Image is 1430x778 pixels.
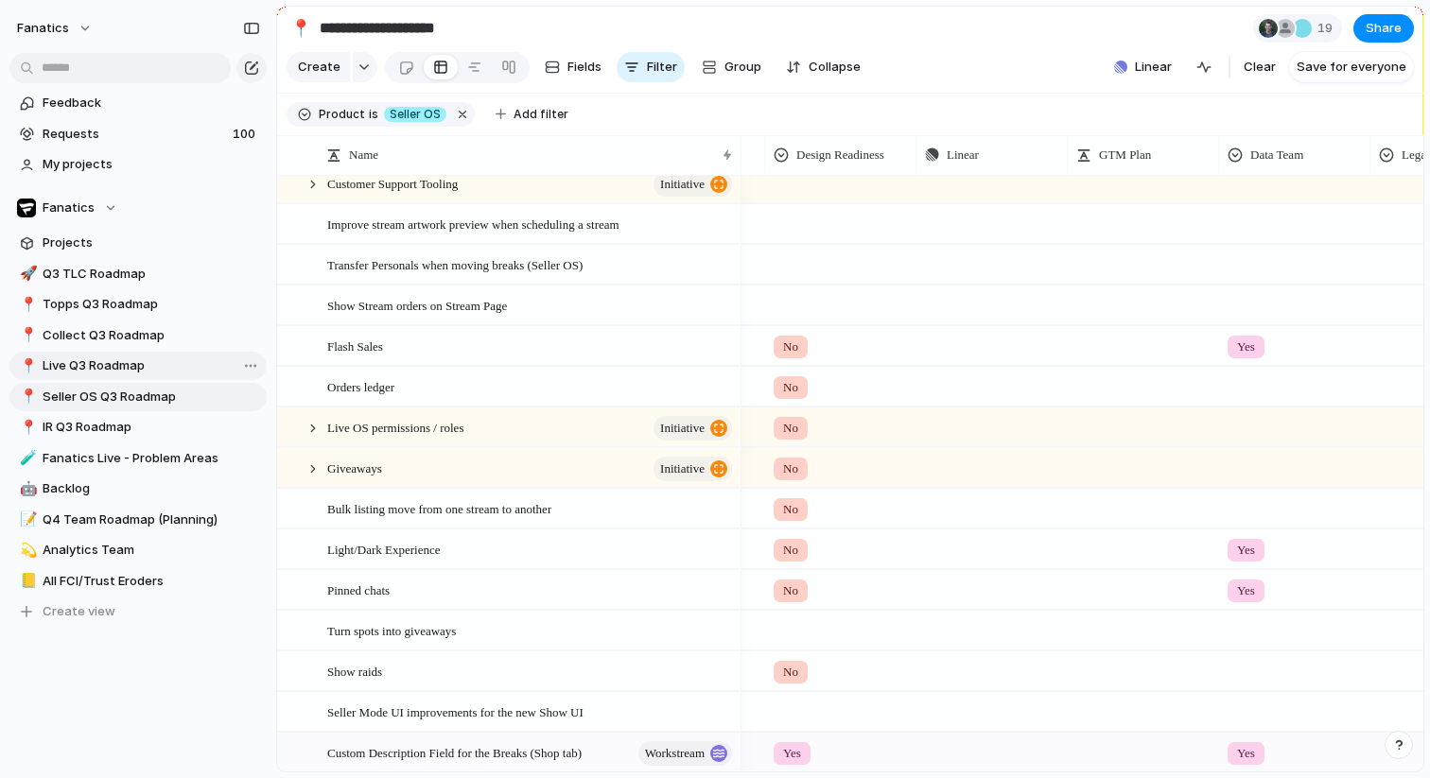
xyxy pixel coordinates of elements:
span: Group [724,58,761,77]
button: Linear [1107,53,1179,81]
span: initiative [660,415,705,441]
a: 🤖Backlog [9,475,267,503]
button: Collapse [778,52,868,82]
a: Feedback [9,89,267,117]
span: No [783,581,798,600]
span: Live Q3 Roadmap [43,356,260,375]
span: Linear [947,146,979,164]
span: Seller Mode UI improvements for the new Show UI [327,700,584,722]
span: Backlog [43,479,260,498]
button: is [365,104,382,125]
a: Requests100 [9,120,267,148]
span: No [783,419,798,438]
div: 📒 [20,570,33,592]
button: Clear [1236,52,1283,82]
button: Share [1353,14,1414,43]
button: 📒 [17,572,36,591]
span: workstream [645,740,705,767]
button: Create [287,52,350,82]
a: 📍Live Q3 Roadmap [9,352,267,380]
span: Share [1366,19,1402,38]
span: Fields [567,58,602,77]
button: 💫 [17,541,36,560]
span: Feedback [43,94,260,112]
button: 🧪 [17,449,36,468]
span: Create [298,58,340,77]
div: 🧪 [20,447,33,469]
span: Collect Q3 Roadmap [43,326,260,345]
span: No [783,378,798,397]
span: Fanatics [43,199,95,217]
div: 🚀 [20,263,33,285]
button: 📍 [17,295,36,314]
button: initiative [654,172,732,197]
span: Product [319,106,365,123]
span: Giveaways [327,457,382,478]
button: Group [692,52,771,82]
span: Seller OS Q3 Roadmap [43,388,260,406]
a: 📝Q4 Team Roadmap (Planning) [9,506,267,534]
a: My projects [9,150,267,179]
span: initiative [660,456,705,482]
button: Create view [9,597,267,626]
button: 📍 [286,13,316,43]
span: initiative [660,171,705,198]
span: Pinned chats [327,579,390,600]
span: Show raids [327,660,382,682]
span: Filter [647,58,677,77]
a: 💫Analytics Team [9,536,267,564]
span: Bulk listing move from one stream to another [327,497,551,519]
span: Improve stream artwork preview when scheduling a stream [327,213,619,234]
span: is [369,106,378,123]
span: Q4 Team Roadmap (Planning) [43,510,260,529]
a: 📒All FCI/Trust Eroders [9,567,267,596]
div: 📍 [20,417,33,439]
span: IR Q3 Roadmap [43,418,260,437]
button: 📍 [17,326,36,345]
span: Flash Sales [327,335,383,356]
button: 📍 [17,388,36,406]
a: 🧪Fanatics Live - Problem Areas [9,444,267,473]
span: Yes [1237,337,1255,356]
span: Clear [1244,58,1276,77]
button: 🤖 [17,479,36,498]
button: initiative [654,457,732,481]
button: Fanatics [9,194,267,222]
div: 📍IR Q3 Roadmap [9,413,267,441]
div: 📍 [20,294,33,316]
span: Customer Support Tooling [327,172,458,194]
span: My projects [43,155,260,174]
span: Light/Dark Experience [327,538,440,560]
span: Collapse [809,58,861,77]
a: 📍Topps Q3 Roadmap [9,290,267,319]
button: 🚀 [17,265,36,284]
a: 📍Collect Q3 Roadmap [9,321,267,350]
button: 📍 [17,356,36,375]
span: Design Readiness [796,146,884,164]
span: Orders ledger [327,375,394,397]
span: No [783,663,798,682]
button: fanatics [9,13,102,43]
span: Topps Q3 Roadmap [43,295,260,314]
span: Add filter [514,106,568,123]
button: Seller OS [380,104,450,125]
button: Filter [617,52,685,82]
span: No [783,337,798,356]
div: 📝 [20,509,33,530]
button: Fields [537,52,609,82]
span: Live OS permissions / roles [327,416,463,438]
span: Yes [1237,581,1255,600]
span: Show Stream orders on Stream Page [327,294,507,316]
span: Requests [43,125,227,144]
div: 🤖 [20,478,33,500]
div: 📍Seller OS Q3 Roadmap [9,383,267,411]
div: 📍 [290,15,311,41]
button: Add filter [484,101,580,128]
span: Analytics Team [43,541,260,560]
div: 📍 [20,324,33,346]
a: 🚀Q3 TLC Roadmap [9,260,267,288]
